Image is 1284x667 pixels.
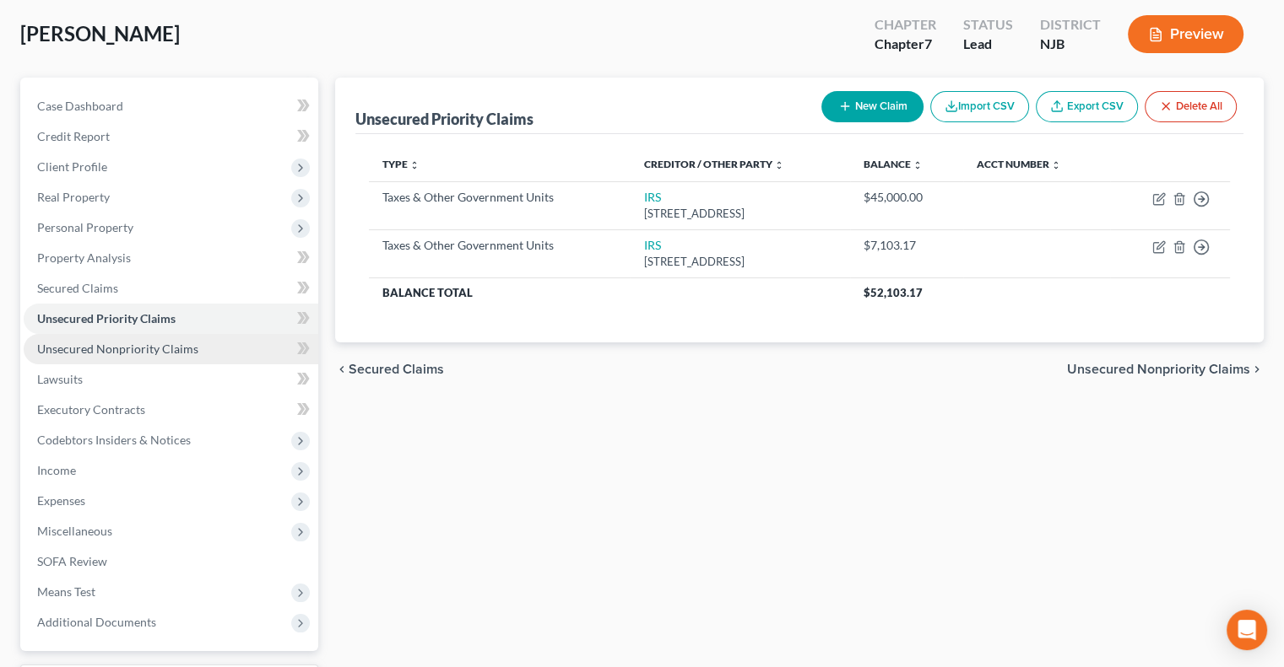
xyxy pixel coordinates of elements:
[24,121,318,152] a: Credit Report
[335,363,349,376] i: chevron_left
[37,281,118,295] span: Secured Claims
[864,189,950,206] div: $45,000.00
[977,158,1061,170] a: Acct Number unfold_more
[37,402,145,417] span: Executory Contracts
[1067,363,1264,376] button: Unsecured Nonpriority Claims chevron_right
[24,273,318,304] a: Secured Claims
[37,463,76,477] span: Income
[24,304,318,334] a: Unsecured Priority Claims
[1067,363,1250,376] span: Unsecured Nonpriority Claims
[37,554,107,568] span: SOFA Review
[382,189,616,206] div: Taxes & Other Government Units
[1145,91,1237,122] button: Delete All
[37,342,198,356] span: Unsecured Nonpriority Claims
[37,129,110,143] span: Credit Report
[643,190,660,204] a: IRS
[37,220,133,234] span: Personal Property
[643,206,837,222] div: [STREET_ADDRESS]
[864,158,923,170] a: Balance unfold_more
[382,237,616,254] div: Taxes & Other Government Units
[773,160,783,170] i: unfold_more
[1051,160,1061,170] i: unfold_more
[20,21,180,46] span: [PERSON_NAME]
[875,15,936,35] div: Chapter
[1250,363,1264,376] i: chevron_right
[1036,91,1138,122] a: Export CSV
[37,615,156,629] span: Additional Documents
[24,334,318,364] a: Unsecured Nonpriority Claims
[963,15,1013,35] div: Status
[37,311,176,325] span: Unsecured Priority Claims
[355,109,534,129] div: Unsecured Priority Claims
[37,493,85,508] span: Expenses
[1227,610,1267,650] div: Open Intercom Messenger
[875,35,936,54] div: Chapter
[24,91,318,121] a: Case Dashboard
[930,91,1029,122] button: Import CSV
[24,546,318,577] a: SOFA Review
[1040,15,1101,35] div: District
[335,363,444,376] button: chevron_left Secured Claims
[864,237,950,254] div: $7,103.17
[409,160,420,170] i: unfold_more
[24,395,318,425] a: Executory Contracts
[37,372,83,386] span: Lawsuits
[37,250,131,265] span: Property Analysis
[37,524,112,538] span: Miscellaneous
[963,35,1013,54] div: Lead
[643,238,660,252] a: IRS
[643,254,837,270] div: [STREET_ADDRESS]
[369,277,850,308] th: Balance Total
[37,433,191,447] span: Codebtors Insiders & Notices
[24,364,318,395] a: Lawsuits
[24,243,318,273] a: Property Analysis
[924,35,932,51] span: 7
[864,286,923,299] span: $52,103.17
[37,190,110,204] span: Real Property
[37,584,95,599] span: Means Test
[37,159,107,174] span: Client Profile
[1040,35,1101,54] div: NJB
[37,99,123,113] span: Case Dashboard
[1128,15,1243,53] button: Preview
[349,363,444,376] span: Secured Claims
[913,160,923,170] i: unfold_more
[382,158,420,170] a: Type unfold_more
[643,158,783,170] a: Creditor / Other Party unfold_more
[821,91,924,122] button: New Claim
